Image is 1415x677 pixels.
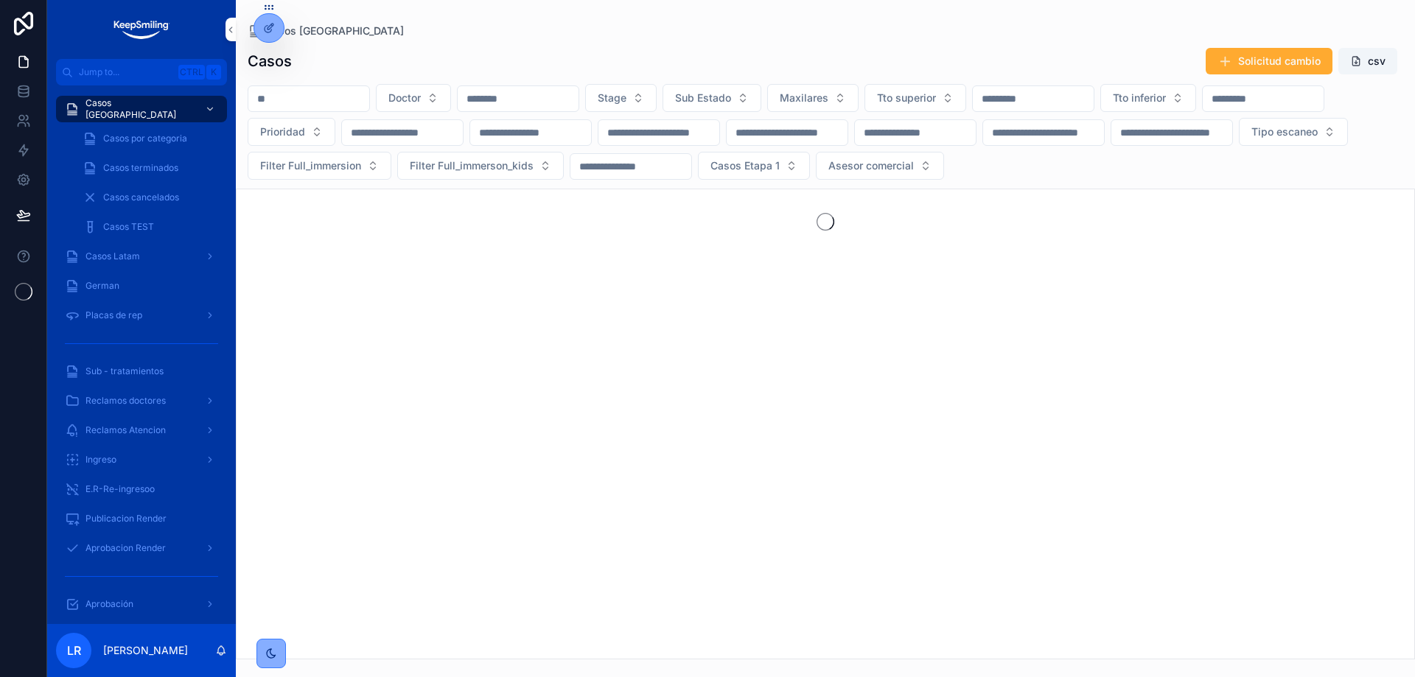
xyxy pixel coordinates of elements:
[1251,124,1318,139] span: Tipo escaneo
[103,221,154,233] span: Casos TEST
[56,358,227,385] a: Sub - tratamientos
[74,214,227,240] a: Casos TEST
[56,446,227,473] a: Ingreso
[79,66,172,78] span: Jump to...
[663,84,761,112] button: Select Button
[56,591,227,617] a: Aprobación
[260,124,305,139] span: Prioridad
[85,454,116,466] span: Ingreso
[85,513,167,525] span: Publicacion Render
[103,133,187,144] span: Casos por categoria
[103,643,188,658] p: [PERSON_NAME]
[85,483,155,495] span: E.R-Re-ingresoo
[85,250,140,262] span: Casos Latam
[767,84,859,112] button: Select Button
[698,152,810,180] button: Select Button
[780,91,828,105] span: Maxilares
[56,59,227,85] button: Jump to...CtrlK
[56,505,227,532] a: Publicacion Render
[828,158,914,173] span: Asesor comercial
[56,476,227,502] a: E.R-Re-ingresoo
[1239,118,1348,146] button: Select Button
[112,18,170,41] img: App logo
[56,243,227,270] a: Casos Latam
[1100,84,1196,112] button: Select Button
[85,395,166,407] span: Reclamos doctores
[85,598,133,610] span: Aprobación
[1113,91,1166,105] span: Tto inferior
[208,66,220,78] span: K
[56,417,227,443] a: Reclamos Atencion
[864,84,966,112] button: Select Button
[1338,48,1397,74] button: csv
[260,158,361,173] span: Filter Full_immersion
[397,152,564,180] button: Select Button
[1238,54,1321,69] span: Solicitud cambio
[598,91,626,105] span: Stage
[103,192,179,203] span: Casos cancelados
[248,51,292,71] h1: Casos
[877,91,936,105] span: Tto superior
[388,91,421,105] span: Doctor
[85,309,142,321] span: Placas de rep
[585,84,657,112] button: Select Button
[56,96,227,122] a: Casos [GEOGRAPHIC_DATA]
[85,542,166,554] span: Aprobacion Render
[56,273,227,299] a: German
[248,152,391,180] button: Select Button
[56,302,227,329] a: Placas de rep
[85,365,164,377] span: Sub - tratamientos
[675,91,731,105] span: Sub Estado
[74,125,227,152] a: Casos por categoria
[47,85,236,624] div: scrollable content
[56,535,227,561] a: Aprobacion Render
[710,158,780,173] span: Casos Etapa 1
[85,97,193,121] span: Casos [GEOGRAPHIC_DATA]
[248,24,404,38] a: Casos [GEOGRAPHIC_DATA]
[248,118,335,146] button: Select Button
[85,424,166,436] span: Reclamos Atencion
[178,65,205,80] span: Ctrl
[265,24,404,38] span: Casos [GEOGRAPHIC_DATA]
[85,280,119,292] span: German
[1206,48,1332,74] button: Solicitud cambio
[56,387,227,414] a: Reclamos doctores
[103,162,178,174] span: Casos terminados
[67,642,81,659] span: LR
[376,84,451,112] button: Select Button
[74,184,227,211] a: Casos cancelados
[816,152,944,180] button: Select Button
[74,155,227,181] a: Casos terminados
[410,158,534,173] span: Filter Full_immerson_kids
